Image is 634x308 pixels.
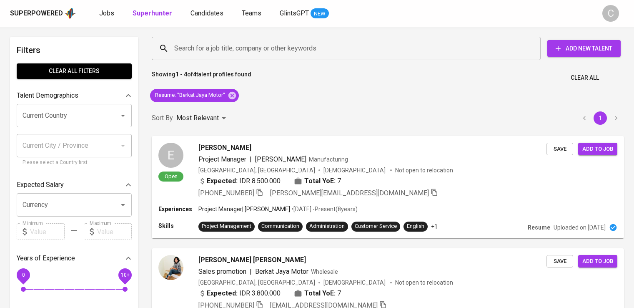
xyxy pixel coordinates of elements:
p: Not open to relocation [395,278,453,287]
span: [PERSON_NAME] [198,143,251,153]
div: IDR 8.500.000 [198,176,281,186]
b: Expected: [207,288,238,298]
div: [GEOGRAPHIC_DATA], [GEOGRAPHIC_DATA] [198,278,315,287]
p: Years of Experience [17,253,75,263]
span: Resume : "Berkat Jaya Motor" [150,91,230,99]
p: Uploaded on [DATE] [554,223,606,232]
b: Total YoE: [304,288,336,298]
span: Manufacturing [309,156,348,163]
div: E [158,143,183,168]
b: Expected: [207,176,238,186]
p: Showing of talent profiles found [152,70,251,86]
div: Most Relevant [176,111,229,126]
button: Save [546,255,573,268]
button: page 1 [594,111,607,125]
button: Clear All filters [17,63,132,79]
span: | [250,267,252,277]
a: Superhunter [133,8,174,19]
button: Add New Talent [547,40,621,57]
p: Experiences [158,205,198,213]
a: Superpoweredapp logo [10,7,76,20]
button: Add to job [578,143,617,156]
div: Superpowered [10,9,63,18]
span: Clear All filters [23,66,125,76]
a: Teams [242,8,263,19]
span: Add New Talent [554,43,614,54]
span: Wholesale [311,268,338,275]
a: Jobs [99,8,116,19]
span: Candidates [190,9,223,17]
input: Value [97,223,132,240]
div: [GEOGRAPHIC_DATA], [GEOGRAPHIC_DATA] [198,166,315,174]
p: Skills [158,222,198,230]
span: [PERSON_NAME] [255,155,306,163]
div: Administration [309,222,345,230]
nav: pagination navigation [576,111,624,125]
div: Resume: "Berkat Jaya Motor" [150,89,239,102]
a: EOpen[PERSON_NAME]Project Manager|[PERSON_NAME]Manufacturing[GEOGRAPHIC_DATA], [GEOGRAPHIC_DATA][... [152,136,624,238]
button: Open [117,110,129,121]
span: 7 [337,176,341,186]
a: GlintsGPT NEW [280,8,329,19]
span: Save [551,144,569,154]
b: 4 [193,71,196,78]
div: C [602,5,619,22]
button: Clear All [567,70,602,86]
div: Project Management [202,222,251,230]
p: Resume [528,223,550,232]
span: NEW [311,10,329,18]
b: Total YoE: [304,176,336,186]
span: [DEMOGRAPHIC_DATA] [323,166,387,174]
span: Sales promotion [198,268,246,275]
p: Please select a Country first [23,159,126,167]
p: Most Relevant [176,113,219,123]
div: Expected Salary [17,177,132,193]
span: Teams [242,9,261,17]
button: Add to job [578,255,617,268]
p: Sort By [152,113,173,123]
p: Expected Salary [17,180,64,190]
p: • [DATE] - Present ( 8 years ) [290,205,358,213]
div: Talent Demographics [17,87,132,104]
img: 9d4400770aef892113d7c6b60f8a626c.jpg [158,255,183,280]
b: 1 - 4 [175,71,187,78]
span: [PERSON_NAME] [PERSON_NAME] [198,255,306,265]
p: Talent Demographics [17,91,78,101]
button: Open [117,199,129,211]
a: Candidates [190,8,225,19]
span: 0 [22,272,25,278]
span: Berkat Jaya Motor [255,268,308,275]
span: GlintsGPT [280,9,309,17]
button: Save [546,143,573,156]
span: Clear All [571,73,599,83]
span: [PHONE_NUMBER] [198,189,254,197]
span: 7 [337,288,341,298]
span: Add to job [582,257,613,266]
div: IDR 3.800.000 [198,288,281,298]
div: English [407,222,424,230]
span: Add to job [582,144,613,154]
div: Customer Service [355,222,397,230]
p: Project Manager | [PERSON_NAME] [198,205,290,213]
h6: Filters [17,43,132,57]
span: 10+ [120,272,129,278]
input: Value [30,223,65,240]
span: Open [161,173,181,180]
div: Years of Experience [17,250,132,267]
span: Jobs [99,9,114,17]
span: [DEMOGRAPHIC_DATA] [323,278,387,287]
p: Not open to relocation [395,166,453,174]
img: app logo [65,7,76,20]
b: Superhunter [133,9,172,17]
span: Project Manager [198,155,246,163]
span: [PERSON_NAME][EMAIL_ADDRESS][DOMAIN_NAME] [270,189,429,197]
p: +1 [431,222,438,231]
span: | [250,154,252,164]
div: Communication [261,222,299,230]
span: Save [551,257,569,266]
